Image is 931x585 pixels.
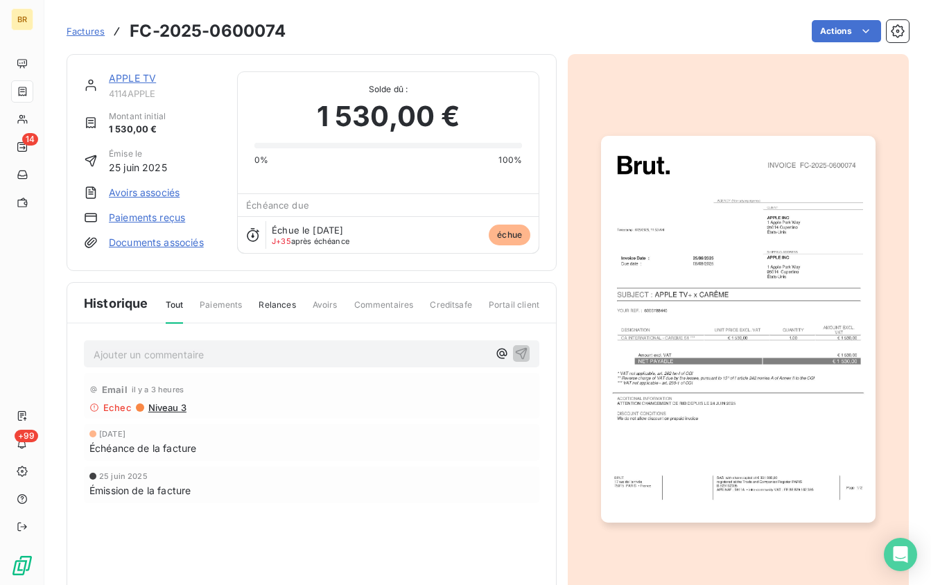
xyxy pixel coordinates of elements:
[489,225,530,245] span: échue
[254,154,268,166] span: 0%
[259,299,295,322] span: Relances
[313,299,338,322] span: Avoirs
[67,26,105,37] span: Factures
[109,110,166,123] span: Montant initial
[489,299,539,322] span: Portail client
[246,200,309,211] span: Échéance due
[166,299,184,324] span: Tout
[103,402,132,413] span: Echec
[22,133,38,146] span: 14
[272,236,291,246] span: J+35
[109,88,220,99] span: 4114APPLE
[109,160,167,175] span: 25 juin 2025
[109,148,167,160] span: Émise le
[317,96,460,137] span: 1 530,00 €
[130,19,286,44] h3: FC-2025-0600074
[109,123,166,137] span: 1 530,00 €
[109,211,185,225] a: Paiements reçus
[601,136,875,523] img: invoice_thumbnail
[272,225,343,236] span: Échue le [DATE]
[354,299,414,322] span: Commentaires
[132,385,184,394] span: il y a 3 heures
[99,472,148,480] span: 25 juin 2025
[109,186,180,200] a: Avoirs associés
[84,294,148,313] span: Historique
[15,430,38,442] span: +99
[109,72,156,84] a: APPLE TV
[109,236,204,250] a: Documents associés
[67,24,105,38] a: Factures
[498,154,522,166] span: 100%
[89,441,196,455] span: Échéance de la facture
[812,20,881,42] button: Actions
[11,555,33,577] img: Logo LeanPay
[430,299,472,322] span: Creditsafe
[99,430,125,438] span: [DATE]
[102,384,128,395] span: Email
[89,483,191,498] span: Émission de la facture
[272,237,349,245] span: après échéance
[147,402,186,413] span: Niveau 3
[200,299,242,322] span: Paiements
[11,8,33,30] div: BR
[884,538,917,571] div: Open Intercom Messenger
[254,83,522,96] span: Solde dû :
